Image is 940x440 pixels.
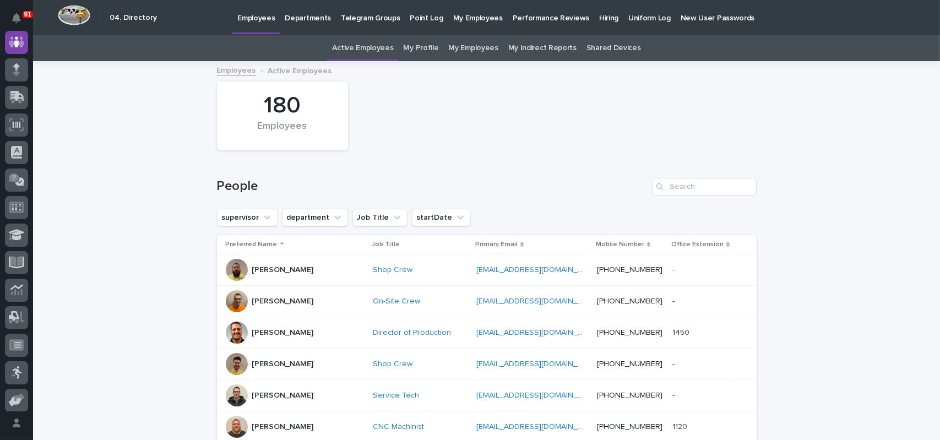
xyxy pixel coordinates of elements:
[217,317,757,349] tr: [PERSON_NAME]Director of Production [EMAIL_ADDRESS][DOMAIN_NAME] [PHONE_NUMBER]14501450
[597,329,662,336] a: [PHONE_NUMBER]
[252,297,314,306] p: [PERSON_NAME]
[597,423,662,431] a: [PHONE_NUMBER]
[373,422,424,432] a: CNC Machinist
[217,254,757,286] tr: [PERSON_NAME]Shop Crew [EMAIL_ADDRESS][DOMAIN_NAME] [PHONE_NUMBER]--
[110,13,157,23] h2: 04. Directory
[671,238,724,251] p: Office Extension
[373,391,419,400] a: Service Tech
[217,63,256,76] a: Employees
[252,328,314,338] p: [PERSON_NAME]
[597,266,662,274] a: [PHONE_NUMBER]
[372,238,400,251] p: Job Title
[672,263,677,275] p: -
[476,360,601,368] a: [EMAIL_ADDRESS][DOMAIN_NAME]
[672,357,677,369] p: -
[217,209,278,226] button: supervisor
[352,209,407,226] button: Job Title
[596,238,644,251] p: Mobile Number
[217,380,757,411] tr: [PERSON_NAME]Service Tech [EMAIL_ADDRESS][DOMAIN_NAME] [PHONE_NUMBER]--
[672,295,677,306] p: -
[404,35,439,61] a: My Profile
[282,209,348,226] button: department
[217,349,757,380] tr: [PERSON_NAME]Shop Crew [EMAIL_ADDRESS][DOMAIN_NAME] [PHONE_NUMBER]--
[373,328,451,338] a: Director of Production
[672,326,692,338] p: 1450
[217,178,648,194] h1: People
[597,360,662,368] a: [PHONE_NUMBER]
[217,286,757,317] tr: [PERSON_NAME]On-Site Crew [EMAIL_ADDRESS][DOMAIN_NAME] [PHONE_NUMBER]--
[476,329,601,336] a: [EMAIL_ADDRESS][DOMAIN_NAME]
[373,360,412,369] a: Shop Crew
[373,297,420,306] a: On-Site Crew
[597,297,662,305] a: [PHONE_NUMBER]
[373,265,412,275] a: Shop Crew
[448,35,498,61] a: My Employees
[58,5,90,25] img: Workspace Logo
[236,121,329,144] div: Employees
[476,423,601,431] a: [EMAIL_ADDRESS][DOMAIN_NAME]
[508,35,577,61] a: My Indirect Reports
[24,10,31,18] p: 91
[475,238,518,251] p: Primary Email
[586,35,641,61] a: Shared Devices
[652,178,757,195] input: Search
[236,92,329,119] div: 180
[412,209,471,226] button: startDate
[252,391,314,400] p: [PERSON_NAME]
[5,7,28,30] button: Notifications
[597,392,662,399] a: [PHONE_NUMBER]
[332,35,393,61] a: Active Employees
[672,389,677,400] p: -
[476,297,601,305] a: [EMAIL_ADDRESS][DOMAIN_NAME]
[252,422,314,432] p: [PERSON_NAME]
[14,13,28,31] div: Notifications91
[252,265,314,275] p: [PERSON_NAME]
[672,420,689,432] p: 1120
[268,64,332,76] p: Active Employees
[476,266,601,274] a: [EMAIL_ADDRESS][DOMAIN_NAME]
[226,238,278,251] p: Preferred Name
[252,360,314,369] p: [PERSON_NAME]
[476,392,601,399] a: [EMAIL_ADDRESS][DOMAIN_NAME]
